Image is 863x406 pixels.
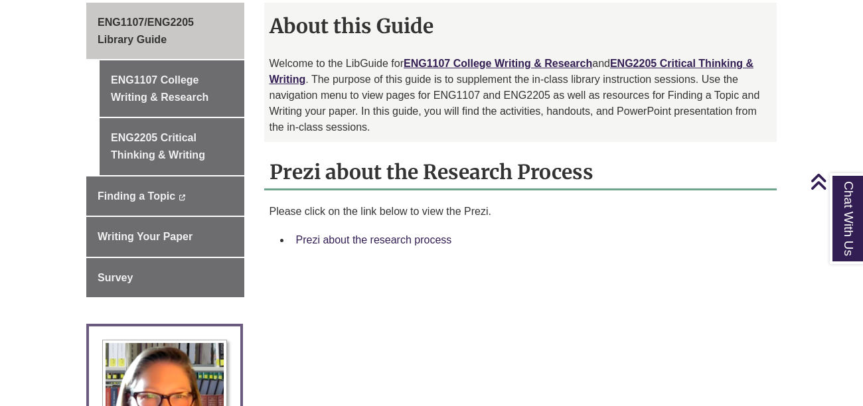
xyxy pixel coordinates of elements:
[86,217,244,257] a: Writing Your Paper
[270,56,772,135] p: Welcome to the LibGuide for and . The purpose of this guide is to supplement the in-class library...
[98,272,133,283] span: Survey
[100,118,244,174] a: ENG2205 Critical Thinking & Writing
[100,60,244,117] a: ENG1107 College Writing & Research
[86,3,244,59] a: ENG1107/ENG2205 Library Guide
[98,231,193,242] span: Writing Your Paper
[270,204,772,220] p: Please click on the link below to view the Prezi.
[86,258,244,298] a: Survey
[98,190,175,202] span: Finding a Topic
[810,172,860,190] a: Back to Top
[264,155,777,190] h2: Prezi about the Research Process
[86,176,244,216] a: Finding a Topic
[404,58,592,69] a: ENG1107 College Writing & Research
[264,9,777,42] h2: About this Guide
[98,17,194,45] span: ENG1107/ENG2205 Library Guide
[178,194,185,200] i: This link opens in a new window
[86,3,244,297] div: Guide Page Menu
[296,234,452,245] a: Prezi about the research process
